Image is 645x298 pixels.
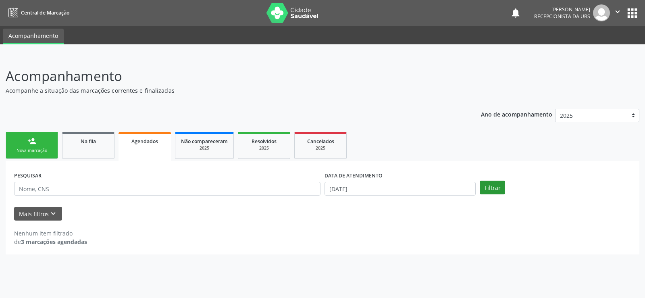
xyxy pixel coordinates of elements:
button: Filtrar [480,181,505,194]
div: person_add [27,137,36,146]
span: Cancelados [307,138,334,145]
label: DATA DE ATENDIMENTO [325,169,383,182]
div: Nenhum item filtrado [14,229,87,238]
span: Recepcionista da UBS [534,13,590,20]
button: notifications [510,7,521,19]
p: Acompanhe a situação das marcações correntes e finalizadas [6,86,449,95]
span: Não compareceram [181,138,228,145]
div: 2025 [244,145,284,151]
div: [PERSON_NAME] [534,6,590,13]
span: Central de Marcação [21,9,69,16]
label: PESQUISAR [14,169,42,182]
button:  [610,4,625,21]
div: de [14,238,87,246]
strong: 3 marcações agendadas [21,238,87,246]
a: Acompanhamento [3,29,64,44]
i: keyboard_arrow_down [49,209,58,218]
button: apps [625,6,639,20]
span: Agendados [131,138,158,145]
p: Acompanhamento [6,66,449,86]
div: 2025 [300,145,341,151]
div: Nova marcação [12,148,52,154]
input: Selecione um intervalo [325,182,476,196]
img: img [593,4,610,21]
div: 2025 [181,145,228,151]
i:  [613,7,622,16]
a: Central de Marcação [6,6,69,19]
input: Nome, CNS [14,182,320,196]
span: Na fila [81,138,96,145]
p: Ano de acompanhamento [481,109,552,119]
span: Resolvidos [252,138,277,145]
button: Mais filtroskeyboard_arrow_down [14,207,62,221]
